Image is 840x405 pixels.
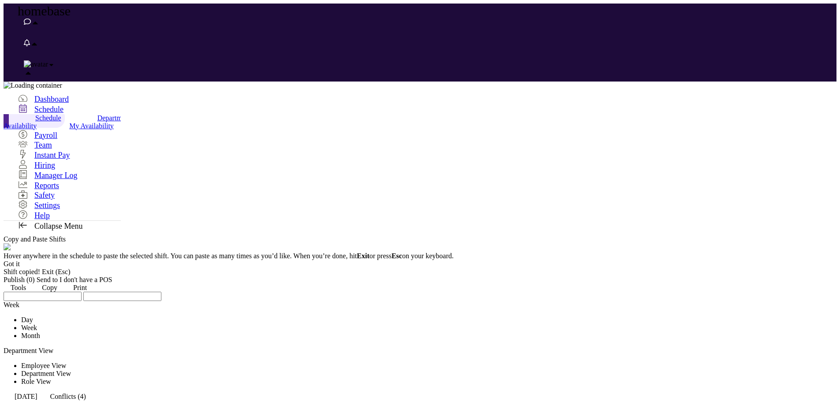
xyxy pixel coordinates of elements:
a: Exit (Esc) [42,268,70,275]
img: Loading container [4,82,62,89]
span: Team [34,141,52,149]
span: Dashboard [34,95,69,104]
a: Send to I don't have a POS [37,276,112,283]
li: Day [21,316,836,324]
span: Manager Log [34,171,77,180]
a: Team Availability [4,108,200,136]
a: Reports [4,176,59,196]
a: Payroll [4,126,57,145]
li: Week [21,324,836,332]
span: Settings [34,201,60,210]
span: Collapse Menu [34,222,83,230]
span: Schedule [35,114,61,122]
li: Month [21,332,836,340]
span: (4) [78,393,86,400]
b: Esc [392,252,402,260]
img: avatar [24,60,48,68]
span: Copy [42,284,57,291]
li: Department View [21,370,836,378]
span: Conflicts [50,393,76,400]
span: Safety [34,191,55,200]
span: Payroll [34,131,57,140]
div: Copy and Paste Shifts [4,235,836,243]
a: Instant Pay [4,145,70,165]
a: Publish (0) [4,276,35,283]
a: Hiring [4,156,55,175]
span: Shift copied! [4,268,40,275]
span: Tools [11,284,26,291]
span: homebase [18,4,71,18]
span: Departments/Roles [97,114,152,122]
a: Safety [4,186,55,205]
a: Team [4,135,52,155]
a: My Availability [37,116,114,136]
span: Hiring [34,161,55,170]
span: Schedule [34,105,63,114]
a: Dashboard [4,89,69,109]
li: Employee View [21,362,836,370]
a: Manager Log [4,166,77,186]
span: Instant Pay [34,151,70,160]
span: My Availability [69,122,114,130]
div: Week [4,301,836,309]
a: Got it [4,260,20,268]
a: Schedule [4,100,63,119]
span: Help [34,211,50,220]
a: Help [4,206,50,226]
span: Reports [34,181,59,190]
li: Role View [21,378,836,386]
a: Settings [4,196,60,216]
span: Team Availability [4,114,200,130]
span: Print [73,284,87,291]
b: Exit [357,252,369,260]
div: Department View [4,347,836,355]
span: [DATE] [15,393,37,400]
img: copy_mode_explainer.gif [4,243,11,250]
div: Hover anywhere in the schedule to paste the selected shift. You can paste as many times as you’d ... [4,252,836,260]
